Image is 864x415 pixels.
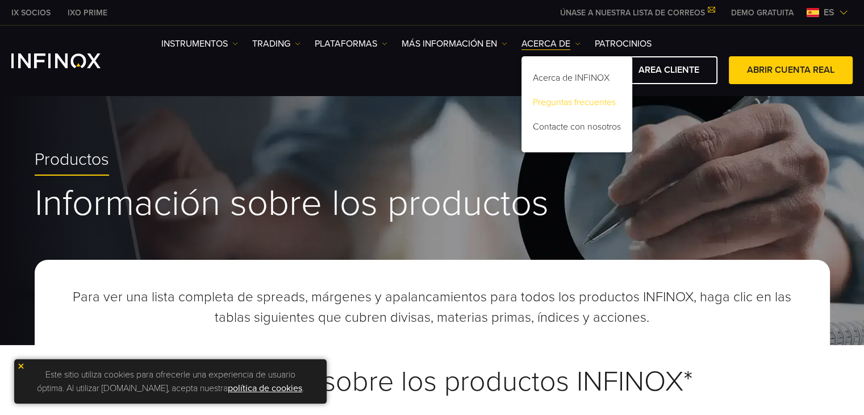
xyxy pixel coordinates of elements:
[402,37,507,51] a: Más información en
[228,383,302,394] a: política de cookies
[35,150,109,171] span: Productos
[521,68,632,92] a: Acerca de INFINOX
[35,184,830,223] h1: Información sobre los productos
[3,7,59,19] a: INFINOX
[521,92,632,117] a: Preguntas frecuentes
[315,37,387,51] a: PLATAFORMAS
[521,117,632,141] a: Contacte con nosotros
[521,37,581,51] a: ACERCA DE
[819,6,839,19] span: es
[11,53,127,68] a: INFINOX Logo
[723,7,802,19] a: INFINOX MENU
[252,37,300,51] a: TRADING
[620,56,717,84] a: AREA CLIENTE
[161,37,238,51] a: Instrumentos
[595,37,652,51] a: Patrocinios
[20,365,321,398] p: Este sitio utiliza cookies para ofrecerle una experiencia de usuario óptima. Al utilizar [DOMAIN_...
[552,8,723,18] a: ÚNASE A NUESTRA LISTA DE CORREOS
[17,362,25,370] img: yellow close icon
[729,56,853,84] a: ABRIR CUENTA REAL
[62,287,803,328] p: Para ver una lista completa de spreads, márgenes y apalancamientos para todos los productos INFIN...
[59,7,116,19] a: INFINOX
